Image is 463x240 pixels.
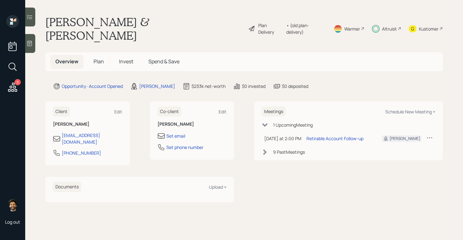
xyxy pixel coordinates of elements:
div: $0 invested [242,83,266,89]
div: Set phone number [166,144,203,151]
h6: [PERSON_NAME] [53,122,122,127]
div: $233k net-worth [191,83,226,89]
div: [DATE] at 2:00 PM [264,135,301,142]
span: Spend & Save [148,58,180,65]
h6: Co-client [157,106,181,117]
div: Schedule New Meeting + [385,109,435,115]
div: Warmer [344,26,360,32]
div: Edit [114,109,122,115]
div: Retirable Account Follow-up [306,135,363,142]
div: Set email [166,133,185,139]
span: Invest [119,58,133,65]
h1: [PERSON_NAME] & [PERSON_NAME] [45,15,243,42]
div: [EMAIL_ADDRESS][DOMAIN_NAME] [62,132,122,145]
div: 3 [14,79,21,85]
h6: Documents [53,182,81,192]
div: • (old plan-delivery) [286,22,326,35]
span: Overview [55,58,78,65]
h6: [PERSON_NAME] [157,122,227,127]
img: eric-schwartz-headshot.png [6,199,19,211]
div: [PERSON_NAME] [139,83,175,89]
div: [PERSON_NAME] [390,136,420,141]
div: Plan Delivery [258,22,283,35]
div: Edit [219,109,226,115]
h6: Meetings [262,106,286,117]
div: 1 Upcoming Meeting [273,122,313,128]
div: Kustomer [419,26,438,32]
div: Opportunity · Account Opened [62,83,123,89]
div: Upload + [209,184,226,190]
div: Log out [5,219,20,225]
h6: Client [53,106,70,117]
div: 9 Past Meeting s [273,149,305,155]
div: [PHONE_NUMBER] [62,150,101,156]
div: Altruist [382,26,397,32]
div: $0 deposited [282,83,308,89]
span: Plan [94,58,104,65]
